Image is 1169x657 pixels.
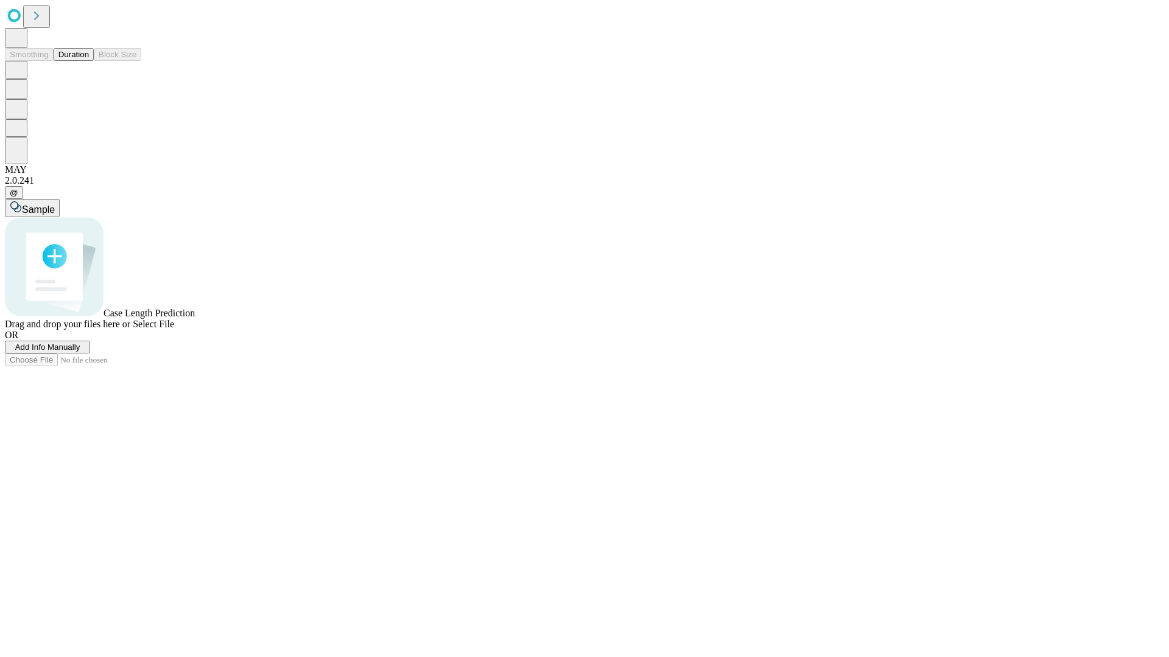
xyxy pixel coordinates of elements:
[5,48,54,61] button: Smoothing
[5,199,60,217] button: Sample
[94,48,141,61] button: Block Size
[54,48,94,61] button: Duration
[22,204,55,215] span: Sample
[5,175,1164,186] div: 2.0.241
[10,188,18,197] span: @
[5,341,90,353] button: Add Info Manually
[104,308,195,318] span: Case Length Prediction
[15,342,80,352] span: Add Info Manually
[5,186,23,199] button: @
[5,164,1164,175] div: MAY
[133,319,174,329] span: Select File
[5,330,18,340] span: OR
[5,319,130,329] span: Drag and drop your files here or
